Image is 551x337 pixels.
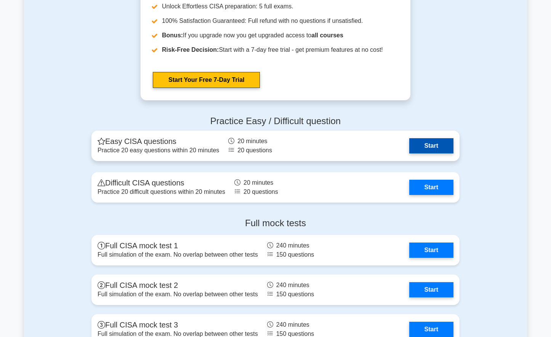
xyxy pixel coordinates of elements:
h4: Full mock tests [91,218,460,229]
h4: Practice Easy / Difficult question [91,116,460,127]
a: Start [409,180,453,195]
a: Start [409,322,453,337]
a: Start [409,243,453,258]
a: Start [409,138,453,153]
a: Start Your Free 7-Day Trial [153,72,260,88]
a: Start [409,282,453,297]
